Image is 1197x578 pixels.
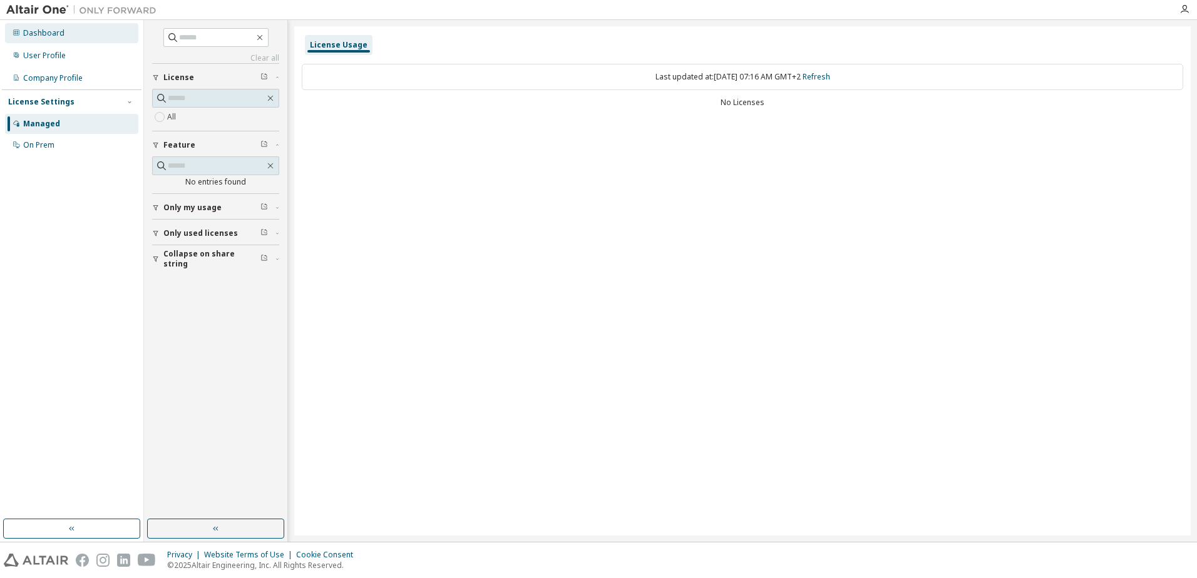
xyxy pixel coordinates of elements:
[167,560,361,570] p: © 2025 Altair Engineering, Inc. All Rights Reserved.
[167,109,178,124] label: All
[152,194,279,221] button: Only my usage
[310,40,367,50] div: License Usage
[302,64,1183,90] div: Last updated at: [DATE] 07:16 AM GMT+2
[23,51,66,61] div: User Profile
[117,554,130,567] img: linkedin.svg
[163,203,222,213] span: Only my usage
[152,245,279,273] button: Collapse on share string
[163,228,238,238] span: Only used licenses
[152,177,279,187] div: No entries found
[167,550,204,560] div: Privacy
[163,249,260,269] span: Collapse on share string
[152,131,279,159] button: Feature
[260,228,268,238] span: Clear filter
[138,554,156,567] img: youtube.svg
[152,53,279,63] a: Clear all
[302,98,1183,108] div: No Licenses
[152,220,279,247] button: Only used licenses
[296,550,361,560] div: Cookie Consent
[23,119,60,129] div: Managed
[8,97,74,107] div: License Settings
[23,140,54,150] div: On Prem
[260,254,268,264] span: Clear filter
[260,203,268,213] span: Clear filter
[260,73,268,83] span: Clear filter
[152,64,279,91] button: License
[163,140,195,150] span: Feature
[204,550,296,560] div: Website Terms of Use
[96,554,110,567] img: instagram.svg
[163,73,194,83] span: License
[4,554,68,567] img: altair_logo.svg
[260,140,268,150] span: Clear filter
[23,28,64,38] div: Dashboard
[76,554,89,567] img: facebook.svg
[23,73,83,83] div: Company Profile
[6,4,163,16] img: Altair One
[803,71,830,82] a: Refresh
